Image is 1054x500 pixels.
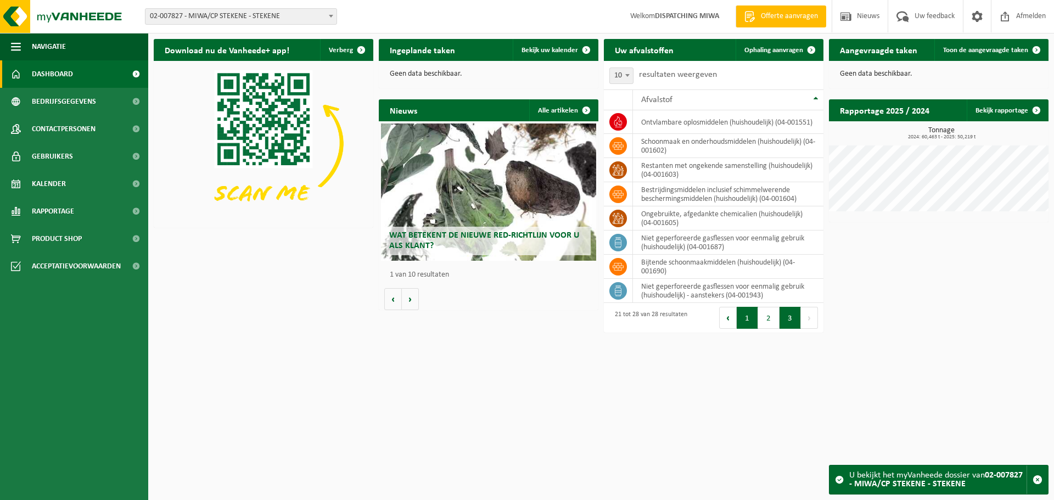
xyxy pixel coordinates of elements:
[641,95,672,104] span: Afvalstof
[320,39,372,61] button: Verberg
[154,61,373,226] img: Download de VHEPlus App
[633,134,823,158] td: Schoonmaak en onderhoudsmiddelen (huishoudelijk) (04-001602)
[389,231,579,250] span: Wat betekent de nieuwe RED-richtlijn voor u als klant?
[145,8,337,25] span: 02-007827 - MIWA/CP STEKENE - STEKENE
[32,143,73,170] span: Gebruikers
[834,127,1049,140] h3: Tonnage
[849,471,1023,488] strong: 02-007827 - MIWA/CP STEKENE - STEKENE
[633,206,823,231] td: ongebruikte, afgedankte chemicalien (huishoudelijk) (04-001605)
[744,47,803,54] span: Ophaling aanvragen
[829,99,940,121] h2: Rapportage 2025 / 2024
[801,307,818,329] button: Next
[32,225,82,252] span: Product Shop
[402,288,419,310] button: Volgende
[934,39,1047,61] a: Toon de aangevraagde taken
[522,47,578,54] span: Bekijk uw kalender
[633,110,823,134] td: ontvlambare oplosmiddelen (huishoudelijk) (04-001551)
[381,123,596,261] a: Wat betekent de nieuwe RED-richtlijn voor u als klant?
[967,99,1047,121] a: Bekijk rapportage
[32,198,74,225] span: Rapportage
[379,39,466,60] h2: Ingeplande taken
[384,288,402,310] button: Vorige
[849,465,1027,494] div: U bekijkt het myVanheede dossier van
[829,39,928,60] h2: Aangevraagde taken
[633,158,823,182] td: restanten met ongekende samenstelling (huishoudelijk) (04-001603)
[32,60,73,88] span: Dashboard
[329,47,353,54] span: Verberg
[633,231,823,255] td: niet geperforeerde gasflessen voor eenmalig gebruik (huishoudelijk) (04-001687)
[943,47,1028,54] span: Toon de aangevraagde taken
[32,170,66,198] span: Kalender
[390,271,593,279] p: 1 van 10 resultaten
[604,39,685,60] h2: Uw afvalstoffen
[390,70,587,78] p: Geen data beschikbaar.
[736,39,822,61] a: Ophaling aanvragen
[758,307,780,329] button: 2
[379,99,428,121] h2: Nieuws
[32,252,121,280] span: Acceptatievoorwaarden
[32,115,96,143] span: Contactpersonen
[529,99,597,121] a: Alle artikelen
[719,307,737,329] button: Previous
[834,134,1049,140] span: 2024: 60,463 t - 2025: 50,219 t
[639,70,717,79] label: resultaten weergeven
[609,68,633,84] span: 10
[633,255,823,279] td: bijtende schoonmaakmiddelen (huishoudelijk) (04-001690)
[32,33,66,60] span: Navigatie
[736,5,826,27] a: Offerte aanvragen
[609,306,687,330] div: 21 tot 28 van 28 resultaten
[633,279,823,303] td: niet geperforeerde gasflessen voor eenmalig gebruik (huishoudelijk) - aanstekers (04-001943)
[758,11,821,22] span: Offerte aanvragen
[32,88,96,115] span: Bedrijfsgegevens
[737,307,758,329] button: 1
[154,39,300,60] h2: Download nu de Vanheede+ app!
[780,307,801,329] button: 3
[840,70,1038,78] p: Geen data beschikbaar.
[513,39,597,61] a: Bekijk uw kalender
[633,182,823,206] td: bestrijdingsmiddelen inclusief schimmelwerende beschermingsmiddelen (huishoudelijk) (04-001604)
[655,12,719,20] strong: DISPATCHING MIWA
[145,9,337,24] span: 02-007827 - MIWA/CP STEKENE - STEKENE
[610,68,633,83] span: 10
